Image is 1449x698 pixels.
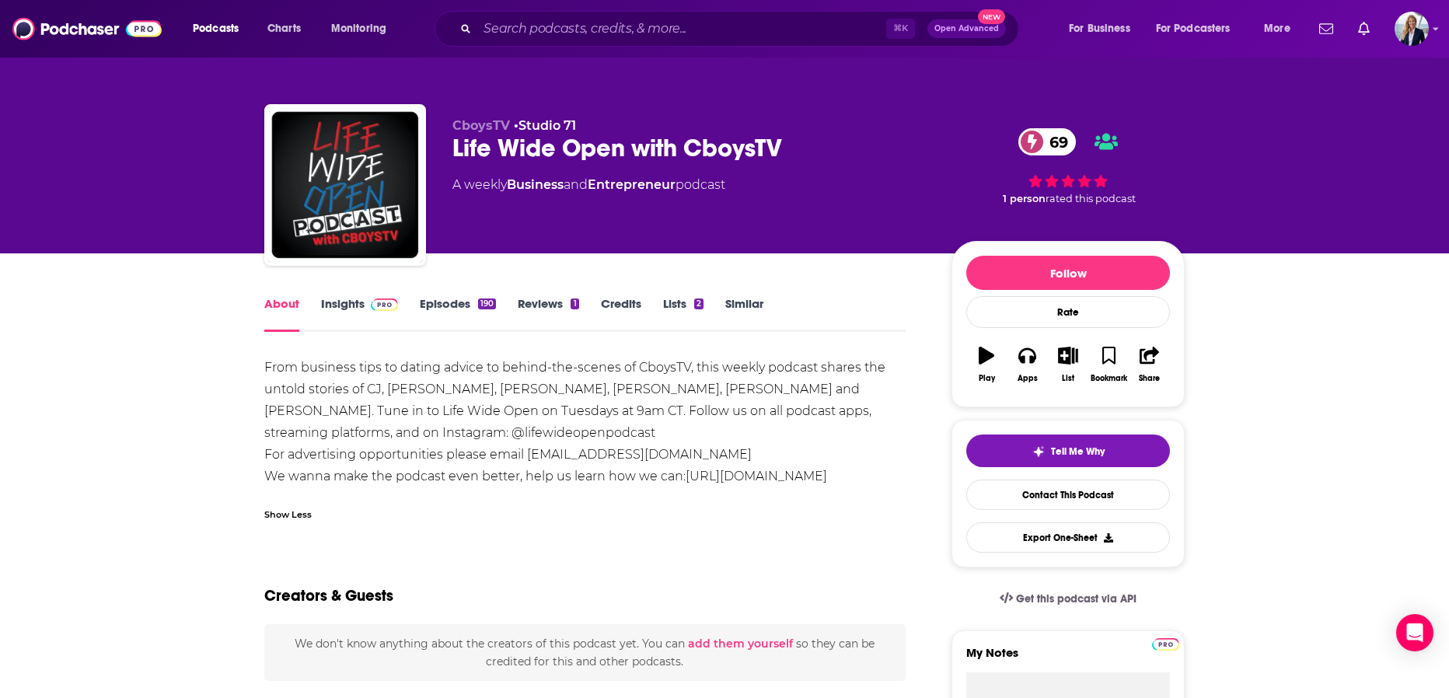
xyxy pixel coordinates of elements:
[1088,337,1129,393] button: Bookmark
[264,357,906,509] div: From business tips to dating advice to behind-the-scenes of CboysTV, this weekly podcast shares t...
[420,296,496,332] a: Episodes190
[321,296,398,332] a: InsightsPodchaser Pro
[886,19,915,39] span: ⌘ K
[1032,445,1045,458] img: tell me why sparkle
[688,637,793,650] button: add them yourself
[1018,128,1076,155] a: 69
[564,177,588,192] span: and
[1152,638,1179,651] img: Podchaser Pro
[264,586,393,606] h2: Creators & Guests
[978,9,1006,24] span: New
[1051,445,1105,458] span: Tell Me Why
[1313,16,1339,42] a: Show notifications dropdown
[331,18,386,40] span: Monitoring
[477,16,886,41] input: Search podcasts, credits, & more...
[1069,18,1130,40] span: For Business
[12,14,162,44] img: Podchaser - Follow, Share and Rate Podcasts
[1395,12,1429,46] img: User Profile
[507,177,564,192] a: Business
[1139,374,1160,383] div: Share
[1156,18,1231,40] span: For Podcasters
[1395,12,1429,46] span: Logged in as carolynchauncey
[1062,374,1074,383] div: List
[1264,18,1290,40] span: More
[1048,337,1088,393] button: List
[193,18,239,40] span: Podcasts
[966,256,1170,290] button: Follow
[1003,193,1046,204] span: 1 person
[267,107,423,263] img: Life Wide Open with CboysTV
[1016,592,1137,606] span: Get this podcast via API
[588,177,676,192] a: Entrepreneur
[1007,337,1047,393] button: Apps
[686,469,827,483] a: [URL][DOMAIN_NAME]
[966,435,1170,467] button: tell me why sparkleTell Me Why
[452,176,725,194] div: A weekly podcast
[571,298,578,309] div: 1
[320,16,407,41] button: open menu
[452,118,510,133] span: CboysTV
[1352,16,1376,42] a: Show notifications dropdown
[966,296,1170,328] div: Rate
[966,522,1170,553] button: Export One-Sheet
[979,374,995,383] div: Play
[1395,12,1429,46] button: Show profile menu
[1034,128,1076,155] span: 69
[1130,337,1170,393] button: Share
[518,118,576,133] a: Studio 71
[295,637,875,668] span: We don't know anything about the creators of this podcast yet . You can so they can be credited f...
[1146,16,1253,41] button: open menu
[966,645,1170,672] label: My Notes
[1253,16,1310,41] button: open menu
[601,296,641,332] a: Credits
[1091,374,1127,383] div: Bookmark
[987,580,1149,618] a: Get this podcast via API
[694,298,704,309] div: 2
[514,118,576,133] span: •
[966,480,1170,510] a: Contact This Podcast
[267,18,301,40] span: Charts
[478,298,496,309] div: 190
[182,16,259,41] button: open menu
[966,337,1007,393] button: Play
[1046,193,1136,204] span: rated this podcast
[1058,16,1150,41] button: open menu
[1152,636,1179,651] a: Pro website
[449,11,1034,47] div: Search podcasts, credits, & more...
[951,118,1185,215] div: 69 1 personrated this podcast
[518,296,578,332] a: Reviews1
[663,296,704,332] a: Lists2
[257,16,310,41] a: Charts
[927,19,1006,38] button: Open AdvancedNew
[934,25,999,33] span: Open Advanced
[264,296,299,332] a: About
[1396,614,1433,651] div: Open Intercom Messenger
[371,298,398,311] img: Podchaser Pro
[725,296,763,332] a: Similar
[1018,374,1038,383] div: Apps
